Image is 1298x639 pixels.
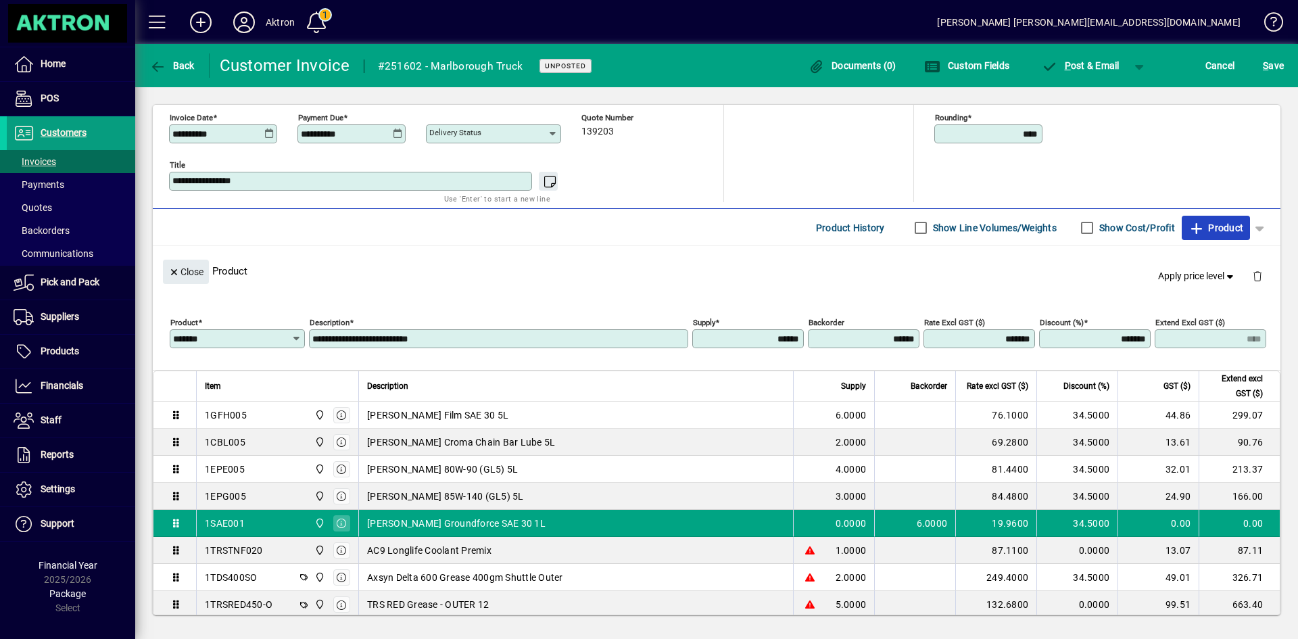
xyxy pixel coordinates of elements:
td: 32.01 [1117,456,1199,483]
button: Post & Email [1034,53,1126,78]
span: Financials [41,380,83,391]
a: Invoices [7,150,135,173]
div: Aktron [266,11,295,33]
span: ave [1263,55,1284,76]
td: 0.00 [1199,510,1280,537]
span: Central [311,543,327,558]
span: POS [41,93,59,103]
span: Product [1188,217,1243,239]
span: Support [41,518,74,529]
div: 81.4400 [964,463,1028,476]
a: Products [7,335,135,369]
span: Backorder [911,379,947,394]
div: 1CBL005 [205,435,245,449]
a: Knowledge Base [1254,3,1281,47]
mat-label: Extend excl GST ($) [1155,318,1225,327]
div: 132.6800 [964,598,1028,611]
span: Custom Fields [924,60,1009,71]
td: 99.51 [1117,591,1199,618]
td: 663.40 [1199,591,1280,618]
span: 3.0000 [836,490,867,503]
mat-label: Invoice date [170,113,213,122]
td: 49.01 [1117,564,1199,591]
div: Product [153,246,1280,295]
span: Documents (0) [809,60,896,71]
span: [PERSON_NAME] Film SAE 30 5L [367,408,508,422]
td: 34.5000 [1036,402,1117,429]
button: Custom Fields [921,53,1013,78]
span: Central [311,489,327,504]
span: Description [367,379,408,394]
app-page-header-button: Close [160,265,212,277]
td: 34.5000 [1036,483,1117,510]
button: Product History [811,216,890,240]
span: Pick and Pack [41,277,99,287]
span: GST ($) [1163,379,1191,394]
span: AC9 Longlife Coolant Premix [367,544,491,557]
div: 87.1100 [964,544,1028,557]
mat-label: Payment due [298,113,343,122]
a: Home [7,47,135,81]
div: 19.9600 [964,517,1028,530]
span: Reports [41,449,74,460]
span: Supply [841,379,866,394]
span: Central [311,516,327,531]
span: [PERSON_NAME] 80W-90 (GL5) 5L [367,463,518,476]
mat-label: Title [170,160,185,170]
span: Backorders [14,225,70,236]
span: Extend excl GST ($) [1207,371,1263,401]
td: 34.5000 [1036,456,1117,483]
span: Payments [14,179,64,190]
td: 0.0000 [1036,591,1117,618]
div: 1EPG005 [205,490,246,503]
mat-label: Delivery status [429,128,481,137]
span: [PERSON_NAME] 85W-140 (GL5) 5L [367,490,524,503]
a: Payments [7,173,135,196]
div: 84.4800 [964,490,1028,503]
span: Axsyn Delta 600 Grease 400gm Shuttle Outer [367,571,563,584]
span: Central [311,570,327,585]
span: ost & Email [1041,60,1120,71]
mat-label: Backorder [809,318,844,327]
span: S [1263,60,1268,71]
a: Quotes [7,196,135,219]
a: Settings [7,473,135,506]
button: Back [146,53,198,78]
a: Backorders [7,219,135,242]
a: Staff [7,404,135,437]
a: Support [7,507,135,541]
button: Delete [1241,260,1274,292]
span: Discount (%) [1063,379,1109,394]
a: Reports [7,438,135,472]
span: Central [311,462,327,477]
div: 1GFH005 [205,408,247,422]
span: Close [168,261,203,283]
span: [PERSON_NAME] Croma Chain Bar Lube 5L [367,435,555,449]
span: 6.0000 [836,408,867,422]
td: 326.71 [1199,564,1280,591]
span: Central [311,408,327,423]
span: 2.0000 [836,435,867,449]
button: Save [1259,53,1287,78]
mat-hint: Use 'Enter' to start a new line [444,191,550,206]
span: Suppliers [41,311,79,322]
mat-label: Supply [693,318,715,327]
td: 213.37 [1199,456,1280,483]
span: Package [49,588,86,599]
div: 76.1000 [964,408,1028,422]
div: 1TDS400SO [205,571,257,584]
div: [PERSON_NAME] [PERSON_NAME][EMAIL_ADDRESS][DOMAIN_NAME] [937,11,1241,33]
span: Unposted [545,62,586,70]
div: 249.4000 [964,571,1028,584]
label: Show Line Volumes/Weights [930,221,1057,235]
span: Apply price level [1158,269,1236,283]
span: 139203 [581,126,614,137]
mat-label: Rounding [935,113,967,122]
a: Pick and Pack [7,266,135,300]
span: Staff [41,415,62,425]
div: 1EPE005 [205,463,245,476]
a: Suppliers [7,300,135,334]
mat-label: Rate excl GST ($) [924,318,985,327]
label: Show Cost/Profit [1097,221,1175,235]
span: Back [149,60,195,71]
